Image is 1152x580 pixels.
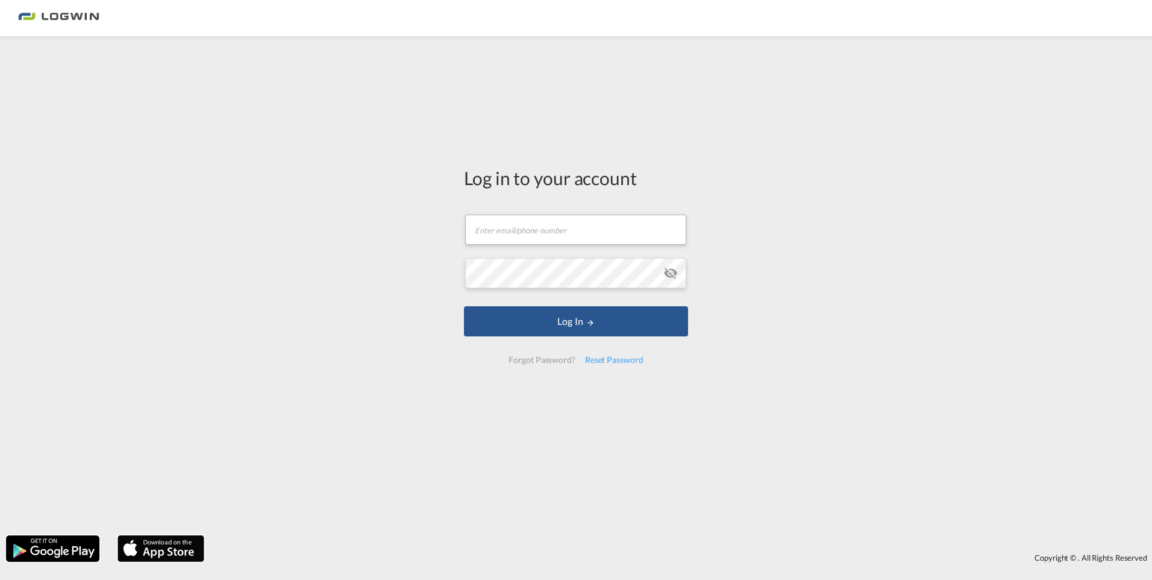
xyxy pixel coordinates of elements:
[18,5,99,32] img: bc73a0e0d8c111efacd525e4c8ad7d32.png
[504,349,580,371] div: Forgot Password?
[465,215,686,245] input: Enter email/phone number
[464,306,688,336] button: LOGIN
[116,534,205,563] img: apple.png
[5,534,101,563] img: google.png
[464,165,688,191] div: Log in to your account
[210,547,1152,568] div: Copyright © . All Rights Reserved
[663,266,678,280] md-icon: icon-eye-off
[580,349,648,371] div: Reset Password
